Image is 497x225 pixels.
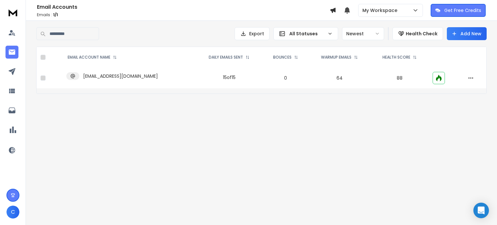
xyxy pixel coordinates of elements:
p: Emails : [37,12,330,17]
button: Newest [342,27,384,40]
button: Export [235,27,270,40]
button: Add New [447,27,487,40]
td: 88 [370,68,429,88]
h1: Email Accounts [37,3,330,11]
p: BOUNCES [273,55,292,60]
div: EMAIL ACCOUNT NAME [68,55,117,60]
p: All Statuses [289,30,325,37]
p: Health Check [406,30,437,37]
img: logo [6,6,19,18]
p: 0 [266,75,305,81]
p: My Workspace [362,7,400,14]
p: WARMUP EMAILS [321,55,351,60]
p: HEALTH SCORE [382,55,410,60]
div: Open Intercom Messenger [473,203,489,218]
p: DAILY EMAILS SENT [209,55,243,60]
button: Health Check [392,27,443,40]
td: 64 [309,68,370,88]
button: C [6,206,19,219]
p: [EMAIL_ADDRESS][DOMAIN_NAME] [83,73,158,79]
div: 15 of 15 [223,74,236,81]
span: 1 / 1 [53,12,58,17]
p: Get Free Credits [444,7,481,14]
button: Get Free Credits [431,4,486,17]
